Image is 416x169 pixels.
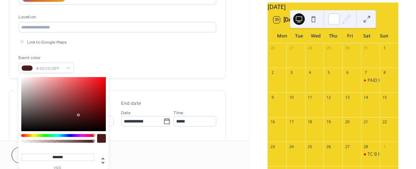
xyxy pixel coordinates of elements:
span: Date [121,109,131,117]
div: 26 [270,45,275,51]
div: 4 [307,70,313,75]
div: Sat [359,29,376,43]
div: 27 [344,144,350,149]
div: 29 [326,45,331,51]
div: 9 [270,94,275,100]
div: 1 [382,45,387,51]
div: Mon [273,29,290,43]
div: 25 [307,144,313,149]
div: 15 [382,94,387,100]
button: Cancel [12,147,56,163]
div: 11 [307,94,313,100]
div: 30 [344,45,350,51]
div: 17 [289,119,294,125]
div: 14 [363,94,369,100]
span: Time [173,109,183,117]
div: Sun [376,29,393,43]
div: Tue [290,29,307,43]
div: Fri [342,29,359,43]
div: 1 [382,144,387,149]
div: 21 [363,119,369,125]
div: 20 [344,119,350,125]
div: 19 [326,119,331,125]
div: TC B BAR LUCY [361,151,380,157]
div: 18 [307,119,313,125]
div: 8 [382,70,387,75]
div: 6 [344,70,350,75]
div: 28 [363,144,369,149]
div: 10 [289,94,294,100]
div: 2 [270,70,275,75]
div: 3 [289,70,294,75]
div: 26 [326,144,331,149]
div: Thu [325,29,342,43]
span: #4D191BFF [36,65,62,72]
div: 28 [307,45,313,51]
div: 7 [363,70,369,75]
div: 16 [270,119,275,125]
span: Link to Google Maps [27,39,67,46]
div: PAID B BAR HEATHER [361,77,380,84]
div: 31 [363,45,369,51]
div: 12 [326,94,331,100]
div: 13 [344,94,350,100]
div: 27 [289,45,294,51]
div: 5 [326,70,331,75]
div: Location [18,13,215,21]
button: 30[DATE] [271,15,303,25]
div: Wed [307,29,324,43]
div: Event color [18,54,73,62]
div: [DATE] [268,3,398,11]
div: 24 [289,144,294,149]
div: 22 [382,119,387,125]
div: End date [121,100,141,107]
div: 23 [270,144,275,149]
